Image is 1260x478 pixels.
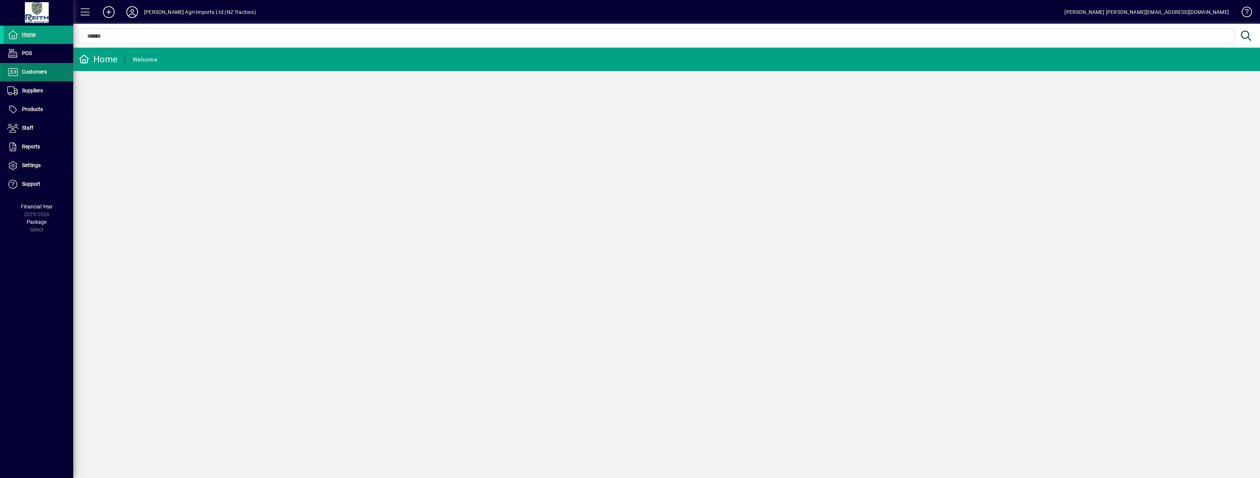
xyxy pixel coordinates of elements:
a: Settings [4,156,73,175]
div: Home [79,53,118,65]
button: Profile [121,5,144,19]
span: Settings [22,162,41,168]
span: Suppliers [22,88,43,93]
span: Financial Year [21,204,53,210]
div: [PERSON_NAME] Agri-Imports Ltd (NZ Tractors) [144,6,256,18]
span: Support [22,181,40,187]
span: Package [27,219,47,225]
span: Staff [22,125,33,131]
a: Suppliers [4,82,73,100]
a: POS [4,44,73,63]
span: Home [22,32,36,37]
div: Welcome [133,54,157,66]
a: Staff [4,119,73,137]
button: Add [97,5,121,19]
span: Reports [22,144,40,149]
div: [PERSON_NAME] [PERSON_NAME][EMAIL_ADDRESS][DOMAIN_NAME] [1064,6,1229,18]
a: Knowledge Base [1236,1,1251,25]
a: Products [4,100,73,119]
span: Products [22,106,43,112]
span: POS [22,50,32,56]
a: Customers [4,63,73,81]
a: Support [4,175,73,193]
a: Reports [4,138,73,156]
span: Customers [22,69,47,75]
